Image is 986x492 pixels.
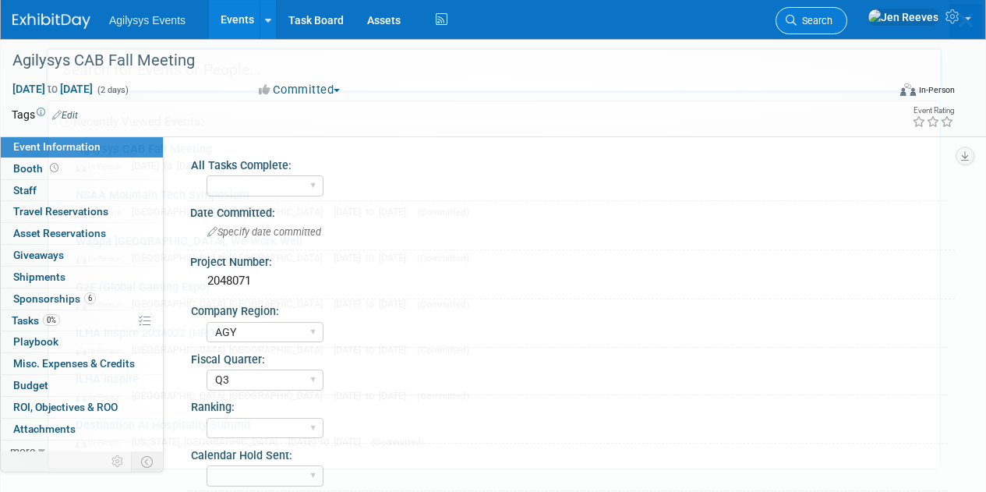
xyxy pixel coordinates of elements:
span: In-Person [76,299,129,310]
span: [DATE] to [DATE] [334,344,414,356]
span: In-Person [76,437,129,448]
span: [DATE] to [DATE] [334,390,414,402]
span: [US_STATE], [GEOGRAPHIC_DATA] [132,436,285,448]
input: Search for Events or People... [46,48,942,93]
span: (Committed) [417,207,469,218]
a: W3Spa [GEOGRAPHIC_DATA], We Work Well In-Person [GEOGRAPHIC_DATA], [GEOGRAPHIC_DATA] [DATE] to [D... [68,227,932,272]
span: [GEOGRAPHIC_DATA], [GEOGRAPHIC_DATA] [132,206,330,218]
span: [GEOGRAPHIC_DATA], [GEOGRAPHIC_DATA] [132,298,330,310]
span: (Committed) [417,345,469,356]
span: In-Person [76,253,129,264]
span: (Committed) [372,437,424,448]
span: [DATE] to [DATE] [334,206,414,218]
a: G2E (Global Gaming Expo) In-Person [GEOGRAPHIC_DATA], [GEOGRAPHIC_DATA] [DATE] to [DATE] (Committed) [68,273,932,318]
a: NSAA Mountain Tech Symposium In-Person [GEOGRAPHIC_DATA], [GEOGRAPHIC_DATA] [DATE] to [DATE] (Com... [68,181,932,226]
span: In-Person [76,391,129,402]
span: (Committed) [215,161,267,172]
span: [DATE] to [DATE] [288,436,369,448]
span: [GEOGRAPHIC_DATA], [GEOGRAPHIC_DATA] [132,252,330,264]
div: Recently Viewed Events: [56,101,932,135]
span: (Committed) [417,299,469,310]
span: (Committed) [417,391,469,402]
span: [GEOGRAPHIC_DATA], [GEOGRAPHIC_DATA] [132,390,330,402]
a: ILHA Inspire In-Person [GEOGRAPHIC_DATA], [GEOGRAPHIC_DATA] [DATE] to [DATE] (Committed) [68,365,932,410]
span: In-Person [76,207,129,218]
a: ILHA Inspire 2034022 (HRC) In-Person [GEOGRAPHIC_DATA], [GEOGRAPHIC_DATA] [DATE] to [DATE] (Commi... [68,319,932,364]
a: Agilysys CAB Fall Meeting In-Person [DATE] to [DATE] (Committed) [68,135,932,180]
a: Destination AI Hospitality Summit In-Person [US_STATE], [GEOGRAPHIC_DATA] [DATE] to [DATE] (Commi... [68,411,932,456]
span: (Committed) [417,253,469,264]
span: [DATE] to [DATE] [132,160,212,172]
span: [GEOGRAPHIC_DATA], [GEOGRAPHIC_DATA] [132,344,330,356]
span: In-Person [76,345,129,356]
span: In-Person [76,161,129,172]
span: [DATE] to [DATE] [334,298,414,310]
span: [DATE] to [DATE] [334,252,414,264]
